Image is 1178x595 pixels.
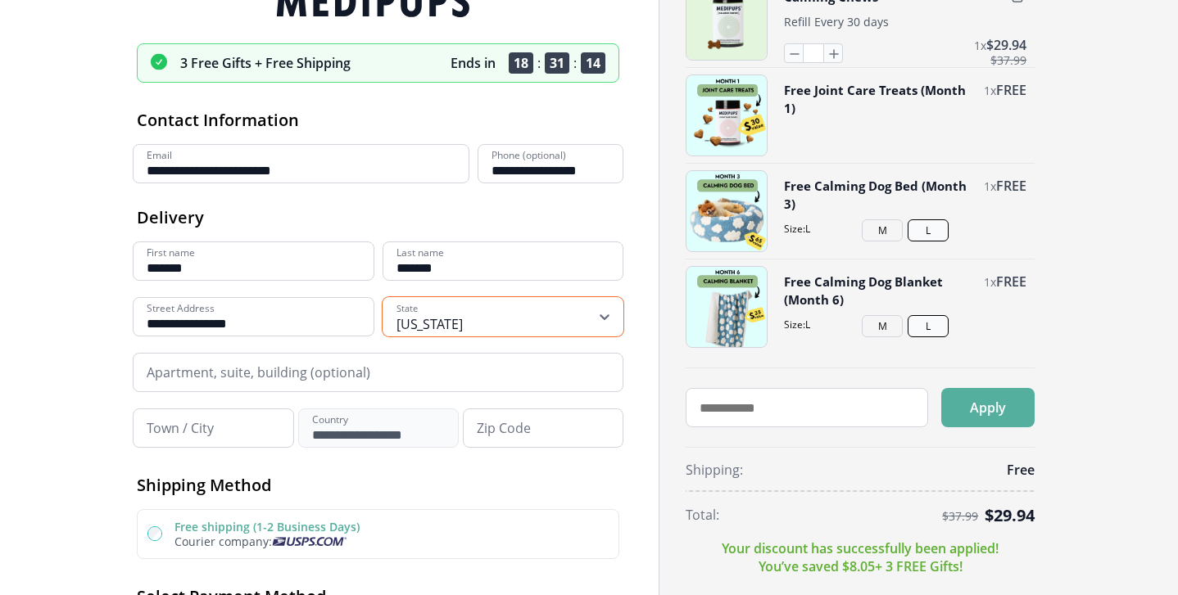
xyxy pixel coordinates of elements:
label: Free shipping (1-2 Business Days) [174,519,360,534]
span: : [573,54,577,72]
button: Free Calming Dog Blanket (Month 6) [784,273,976,309]
button: Apply [941,388,1035,427]
h2: Shipping Method [137,474,619,496]
span: 1 x [984,274,996,290]
span: 1 x [974,38,986,53]
button: Free Calming Dog Bed (Month 3) [784,177,976,213]
span: FREE [996,81,1026,99]
span: Courier company: [174,534,272,549]
p: 3 Free Gifts + Free Shipping [180,54,351,72]
div: [US_STATE] [396,315,463,333]
img: Free Calming Dog Bed (Month 3) [686,171,767,251]
button: M [862,219,903,241]
span: $ 29.94 [986,36,1026,54]
span: 14 [581,52,605,74]
span: : [537,54,541,72]
span: Contact Information [137,109,299,131]
p: Your discount has successfully been applied! You’ve saved $ 8.05 + 3 FREE Gifts! [722,539,999,575]
span: 1 x [984,83,996,98]
img: Free Calming Dog Blanket (Month 6) [686,267,767,347]
span: 1 x [984,178,996,194]
span: Delivery [137,206,204,228]
span: Total: [686,506,719,524]
span: $ 29.94 [985,504,1035,526]
span: FREE [996,177,1026,195]
img: Free Joint Care Treats (Month 1) [686,75,767,156]
span: 31 [545,52,569,74]
span: $ 37.99 [990,54,1026,67]
button: Free Joint Care Treats (Month 1) [784,81,976,117]
button: L [908,219,949,241]
span: $ 37.99 [942,510,978,523]
span: Refill Every 30 days [784,14,889,29]
span: FREE [996,273,1026,291]
span: 18 [509,52,533,74]
img: Usps courier company [272,537,347,546]
span: Free [1007,461,1035,479]
p: Ends in [451,54,496,72]
span: Shipping: [686,461,743,479]
button: M [862,315,903,337]
button: L [908,315,949,337]
span: Size: L [784,318,1026,331]
span: Size: L [784,222,1026,236]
